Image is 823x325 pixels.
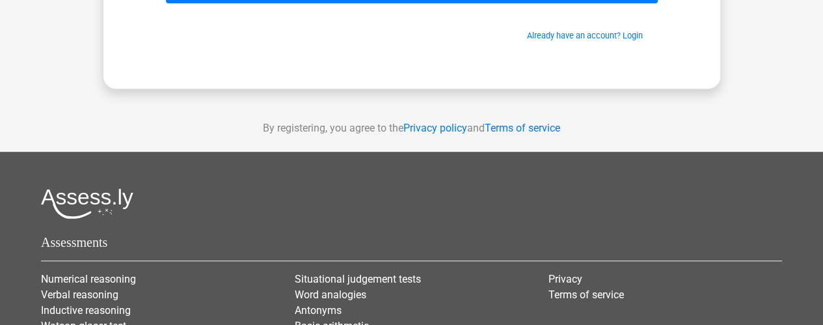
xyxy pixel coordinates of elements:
[41,273,136,285] a: Numerical reasoning
[403,122,467,134] a: Privacy policy
[41,304,131,317] a: Inductive reasoning
[485,122,560,134] a: Terms of service
[295,289,366,301] a: Word analogies
[295,304,342,317] a: Antonyms
[41,188,133,219] img: Assessly logo
[548,273,582,285] a: Privacy
[527,31,643,40] a: Already have an account? Login
[41,234,782,250] h5: Assessments
[295,273,421,285] a: Situational judgement tests
[548,289,623,301] a: Terms of service
[41,289,118,301] a: Verbal reasoning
